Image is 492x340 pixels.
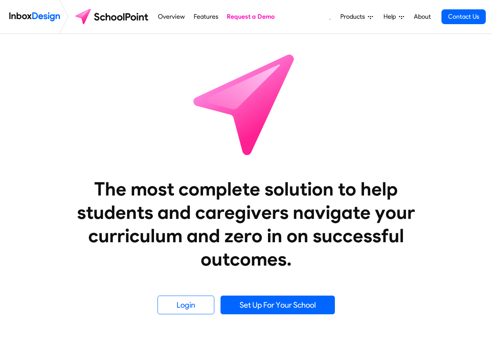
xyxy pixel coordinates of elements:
[383,12,399,21] span: Help
[72,7,154,26] img: schoolpoint logo
[61,177,431,271] heading: The most complete solution to help students and caregivers navigate your curriculum and zero in o...
[337,9,376,25] a: Products
[411,9,433,25] a: About
[158,296,214,314] a: Login
[221,296,335,314] a: Set Up For Your School
[441,9,486,24] a: Contact Us
[380,9,407,25] a: Help
[225,9,277,25] a: Request a Demo
[156,9,187,25] a: Overview
[340,12,368,21] span: Products
[191,9,220,25] a: Features
[176,34,316,174] img: icon_schoolpoint.svg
